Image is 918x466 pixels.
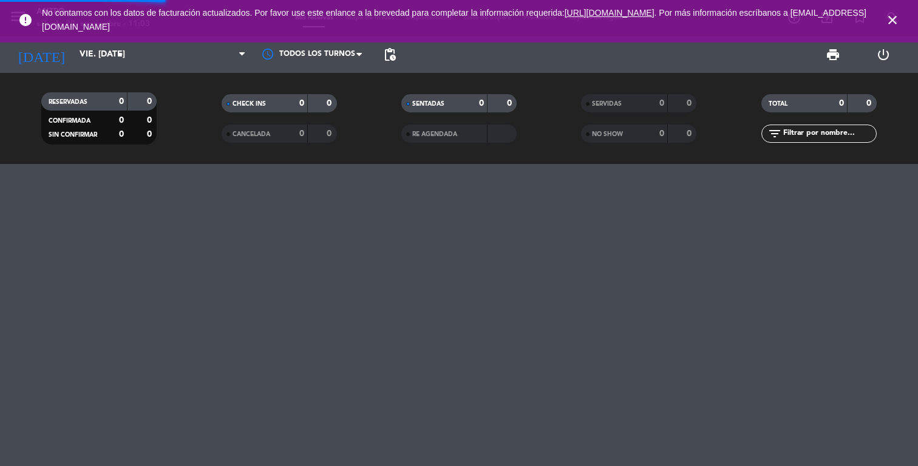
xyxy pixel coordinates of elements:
input: Filtrar por nombre... [782,127,876,140]
i: error [18,13,33,27]
span: pending_actions [382,47,397,62]
span: CONFIRMADA [49,118,90,124]
strong: 0 [659,129,664,138]
strong: 0 [299,99,304,108]
span: SERVIDAS [592,101,622,107]
strong: 0 [119,116,124,125]
span: print [826,47,840,62]
strong: 0 [147,116,154,125]
a: . Por más información escríbanos a [EMAIL_ADDRESS][DOMAIN_NAME] [42,8,866,32]
strong: 0 [119,130,124,139]
strong: 0 [327,129,334,138]
i: arrow_drop_down [113,47,127,62]
span: SIN CONFIRMAR [49,132,97,138]
span: CANCELADA [233,131,270,137]
a: [URL][DOMAIN_NAME] [565,8,654,18]
span: No contamos con los datos de facturación actualizados. Por favor use este enlance a la brevedad p... [42,8,866,32]
strong: 0 [687,99,694,108]
i: filter_list [767,126,782,141]
strong: 0 [659,99,664,108]
div: LOG OUT [858,36,909,73]
strong: 0 [479,99,484,108]
strong: 0 [507,99,514,108]
span: SENTADAS [412,101,444,107]
span: RESERVADAS [49,99,87,105]
i: power_settings_new [876,47,891,62]
i: close [885,13,900,27]
span: NO SHOW [592,131,623,137]
strong: 0 [687,129,694,138]
strong: 0 [147,130,154,139]
strong: 0 [147,97,154,106]
span: TOTAL [769,101,787,107]
strong: 0 [299,129,304,138]
strong: 0 [839,99,844,108]
strong: 0 [119,97,124,106]
span: CHECK INS [233,101,266,107]
i: [DATE] [9,41,73,68]
strong: 0 [866,99,874,108]
span: RE AGENDADA [412,131,457,137]
strong: 0 [327,99,334,108]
